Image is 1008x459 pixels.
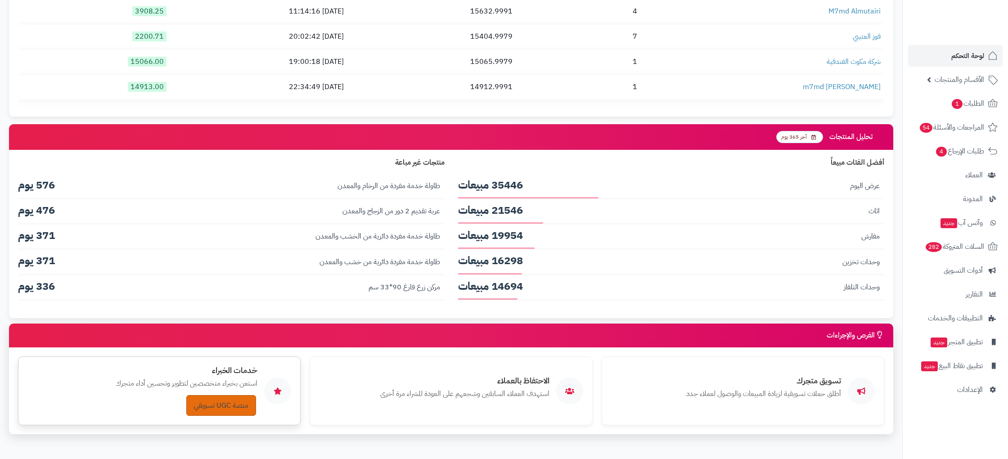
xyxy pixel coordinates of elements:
span: جديد [921,361,938,371]
span: 336 يوم [18,279,55,294]
a: الطلبات1 [908,93,1003,114]
span: المدونة [963,193,983,205]
span: جديد [940,218,957,228]
span: 576 يوم [18,177,55,193]
span: 371 يوم [18,253,55,268]
span: اثاث [523,206,885,216]
td: 14912.9991 [347,75,516,99]
span: 54 [920,123,932,133]
span: وحدات التلفاز [523,282,885,292]
a: شركة مكوث الفندقية [827,56,881,67]
span: طلبات الإرجاع [935,145,984,157]
td: [DATE] 19:00:18 [170,49,348,74]
span: مفارش [523,231,885,242]
p: استعن بخبراء متخصصين لتطوير وتحسين أداء متجرك [27,378,257,389]
h3: تحليل المنتجات [829,133,884,141]
span: تطبيق المتجر [930,336,983,348]
span: 4 [936,147,947,157]
span: 1 [952,99,963,109]
span: التطبيقات والخدمات [928,312,983,324]
span: عربة تقديم 2 دور من الزجاج والمعدن [55,206,445,216]
span: لوحة التحكم [951,49,984,62]
span: تطبيق نقاط البيع [920,360,983,372]
a: فوز العتيبي [853,31,881,42]
span: طاولة خدمة مفردة دائرية من الخشب والمعدن [55,231,445,242]
img: logo-2.png [947,24,999,43]
a: التطبيقات والخدمات [908,307,1003,329]
span: 282 [926,242,942,252]
td: 1 [516,49,641,74]
p: استهدف العملاء السابقين وشجعهم على العودة للشراء مرة أخرى [319,389,549,399]
a: التقارير [908,283,1003,305]
span: التقارير [966,288,983,301]
span: 16298 مبيعات [458,253,523,268]
h4: تسويق متجرك [611,376,841,385]
td: 15404.9979 [347,24,516,49]
a: تطبيق المتجرجديد [908,331,1003,353]
a: m7md [PERSON_NAME] [803,81,881,92]
span: طاولة خدمة مفردة دائرية من خشب والمعدن [55,257,445,267]
span: الأقسام والمنتجات [935,73,984,86]
h4: الاحتفاظ بالعملاء [319,376,549,385]
a: لوحة التحكم [908,45,1003,67]
td: [DATE] 20:02:42 [170,24,348,49]
h4: أفضل الفئات مبيعاً [458,159,885,167]
span: 3908.25 [132,6,166,16]
td: 15065.9979 [347,49,516,74]
a: المراجعات والأسئلة54 [908,117,1003,138]
span: وآتس آب [940,216,983,229]
a: السلات المتروكة282 [908,236,1003,257]
span: الإعدادات [957,383,983,396]
td: 7 [516,24,641,49]
td: [DATE] 22:34:49 [170,75,348,99]
a: طلبات الإرجاع4 [908,140,1003,162]
span: 371 يوم [18,228,55,243]
span: أدوات التسويق [944,264,983,277]
span: 14913.00 [128,82,166,92]
a: أدوات التسويق [908,260,1003,281]
a: وآتس آبجديد [908,212,1003,234]
span: 2200.71 [132,31,166,41]
span: 21546 مبيعات [458,202,523,218]
span: الطلبات [951,97,984,110]
h3: الفرص والإجراءات [827,331,884,340]
span: وحدات تخزين [523,257,885,267]
span: مركن زرع فارغ 90*33 سم [55,282,445,292]
a: منصة UGC تسويقي [186,395,256,416]
a: تطبيق نقاط البيعجديد [908,355,1003,377]
a: المدونة [908,188,1003,210]
a: M7md Almutairi [828,6,881,17]
span: 14694 مبيعات [458,279,523,294]
a: العملاء [908,164,1003,186]
h4: منتجات غير مباعة [18,159,445,167]
span: 35446 مبيعات [458,177,523,193]
p: أطلق حملات تسويقية لزيادة المبيعات والوصول لعملاء جدد [611,389,841,399]
span: 476 يوم [18,202,55,218]
span: آخر 365 يوم [776,131,823,143]
td: 1 [516,75,641,99]
span: عرض اليوم [523,181,885,191]
a: الإعدادات [908,379,1003,400]
span: المراجعات والأسئلة [919,121,984,134]
span: العملاء [965,169,983,181]
h4: خدمات الخبراء [27,366,257,375]
span: جديد [931,337,947,347]
span: 19954 مبيعات [458,228,523,243]
span: 15066.00 [128,57,166,67]
span: طاولة خدمة مفردة من الرخام والمعدن [55,181,445,191]
span: السلات المتروكة [925,240,984,253]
